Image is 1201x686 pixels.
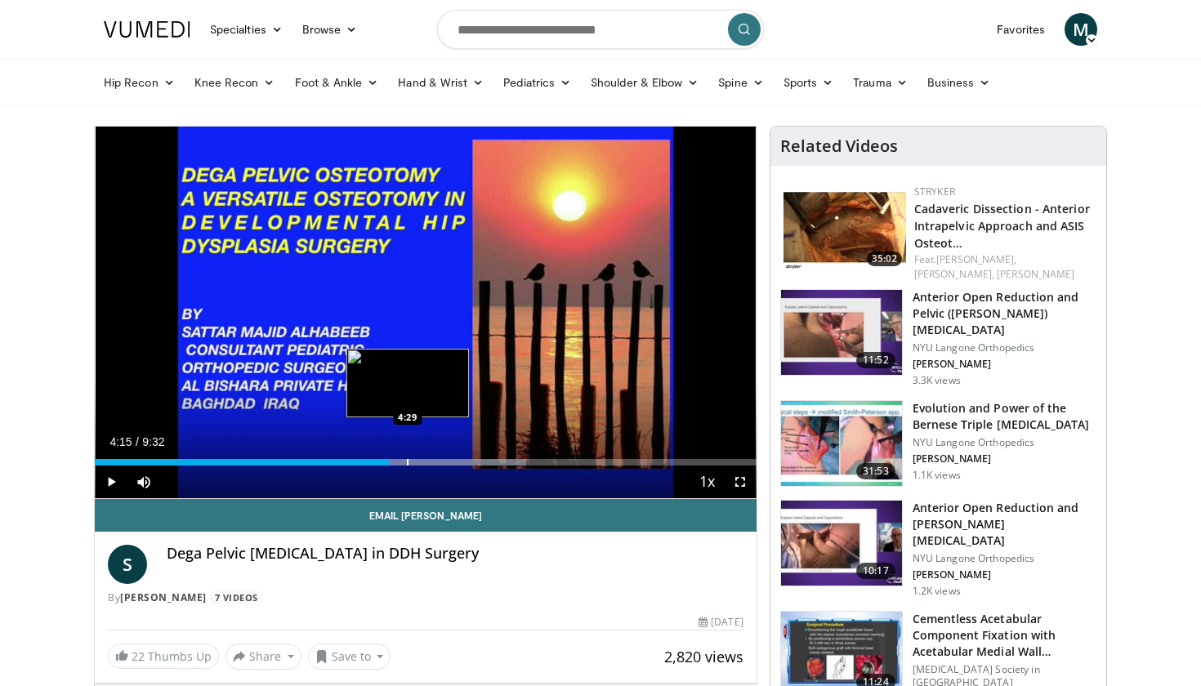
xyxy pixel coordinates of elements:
[108,545,147,584] a: S
[913,452,1096,465] p: [PERSON_NAME]
[914,252,1093,282] div: Feat.
[724,465,757,498] button: Fullscreen
[437,10,764,49] input: Search topics, interventions
[142,435,164,448] span: 9:32
[914,185,955,198] a: Stryker
[997,267,1074,281] a: [PERSON_NAME]
[95,465,127,498] button: Play
[913,400,1096,433] h3: Evolution and Power of the Bernese Triple [MEDICAL_DATA]
[913,436,1096,449] p: NYU Langone Orthopedics
[913,552,1096,565] p: NYU Langone Orthopedics
[774,66,844,99] a: Sports
[913,374,961,387] p: 3.3K views
[867,252,902,266] span: 35:02
[95,459,757,465] div: Progress Bar
[914,267,994,281] a: [PERSON_NAME],
[493,66,581,99] a: Pediatrics
[1065,13,1097,46] a: M
[388,66,493,99] a: Hand & Wrist
[95,499,757,532] a: Email [PERSON_NAME]
[581,66,708,99] a: Shoulder & Elbow
[780,400,1096,487] a: 31:53 Evolution and Power of the Bernese Triple [MEDICAL_DATA] NYU Langone Orthopedics [PERSON_NA...
[781,401,902,486] img: 28749200-cf92-4a2f-9134-81032b49e567.150x105_q85_crop-smart_upscale.jpg
[708,66,773,99] a: Spine
[108,644,219,669] a: 22 Thumbs Up
[285,66,389,99] a: Foot & Ankle
[209,590,263,604] a: 7 Videos
[94,66,185,99] a: Hip Recon
[913,568,1096,581] p: [PERSON_NAME]
[856,463,895,479] span: 31:53
[781,290,902,375] img: e2a7f5e3-153c-4b3f-886a-8d40b1196bcb.150x105_q85_crop-smart_upscale.jpg
[781,501,902,586] img: 87fd678e-2e80-4173-9619-04e33a0367ef.150x105_q85_crop-smart_upscale.jpg
[346,349,469,417] img: image.jpeg
[699,615,743,630] div: [DATE]
[914,201,1090,251] a: Cadaveric Dissection - Anterior Intrapelvic Approach and ASIS Osteot…
[987,13,1055,46] a: Favorites
[917,66,1001,99] a: Business
[784,185,906,270] a: 35:02
[913,341,1096,354] p: NYU Langone Orthopedics
[167,545,743,563] h4: Dega Pelvic [MEDICAL_DATA] in DDH Surgery
[292,13,368,46] a: Browse
[120,590,207,604] a: [PERSON_NAME]
[913,469,961,482] p: 1.1K views
[95,127,757,499] video-js: Video Player
[780,136,898,156] h4: Related Videos
[691,465,724,498] button: Playback Rate
[127,465,160,498] button: Mute
[843,66,917,99] a: Trauma
[913,500,1096,549] h3: Anterior Open Reduction and [PERSON_NAME] [MEDICAL_DATA]
[856,563,895,579] span: 10:17
[913,611,1096,660] h3: Cementless Acetabular Component Fixation with Acetabular Medial Wall…
[913,289,1096,338] h3: Anterior Open Reduction and Pelvic ([PERSON_NAME]) [MEDICAL_DATA]
[913,585,961,598] p: 1.2K views
[225,644,301,670] button: Share
[784,185,906,270] img: e4a99802-c30d-47bf-a264-eaadf192668e.150x105_q85_crop-smart_upscale.jpg
[913,358,1096,371] p: [PERSON_NAME]
[185,66,285,99] a: Knee Recon
[136,435,139,448] span: /
[108,590,743,605] div: By
[780,500,1096,598] a: 10:17 Anterior Open Reduction and [PERSON_NAME] [MEDICAL_DATA] NYU Langone Orthopedics [PERSON_NA...
[856,352,895,368] span: 11:52
[132,648,145,664] span: 22
[109,435,132,448] span: 4:15
[104,21,190,38] img: VuMedi Logo
[308,644,391,670] button: Save to
[200,13,292,46] a: Specialties
[664,647,743,666] span: 2,820 views
[780,289,1096,387] a: 11:52 Anterior Open Reduction and Pelvic ([PERSON_NAME]) [MEDICAL_DATA] NYU Langone Orthopedics [...
[936,252,1016,266] a: [PERSON_NAME],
